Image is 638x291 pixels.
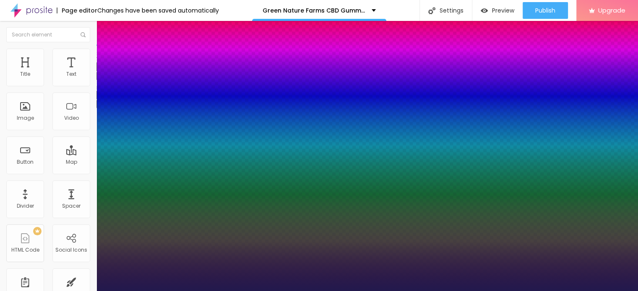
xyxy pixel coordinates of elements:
div: Text [66,71,76,77]
span: Preview [492,7,514,14]
div: Button [17,159,34,165]
input: Search element [6,27,90,42]
img: view-1.svg [481,7,488,14]
button: Preview [472,2,523,19]
div: Spacer [62,203,81,209]
span: Upgrade [598,7,625,14]
div: Page editor [57,8,97,13]
div: Divider [17,203,34,209]
div: Map [66,159,77,165]
img: Icone [81,32,86,37]
img: Icone [428,7,435,14]
div: HTML Code [11,247,39,253]
div: Changes have been saved automatically [97,8,219,13]
button: Publish [523,2,568,19]
div: Social Icons [55,247,87,253]
div: Video [64,115,79,121]
div: Title [20,71,30,77]
span: Publish [535,7,555,14]
p: Green Nature Farms CBD Gummies Official Reviews & Experiences! [263,8,365,13]
div: Image [17,115,34,121]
